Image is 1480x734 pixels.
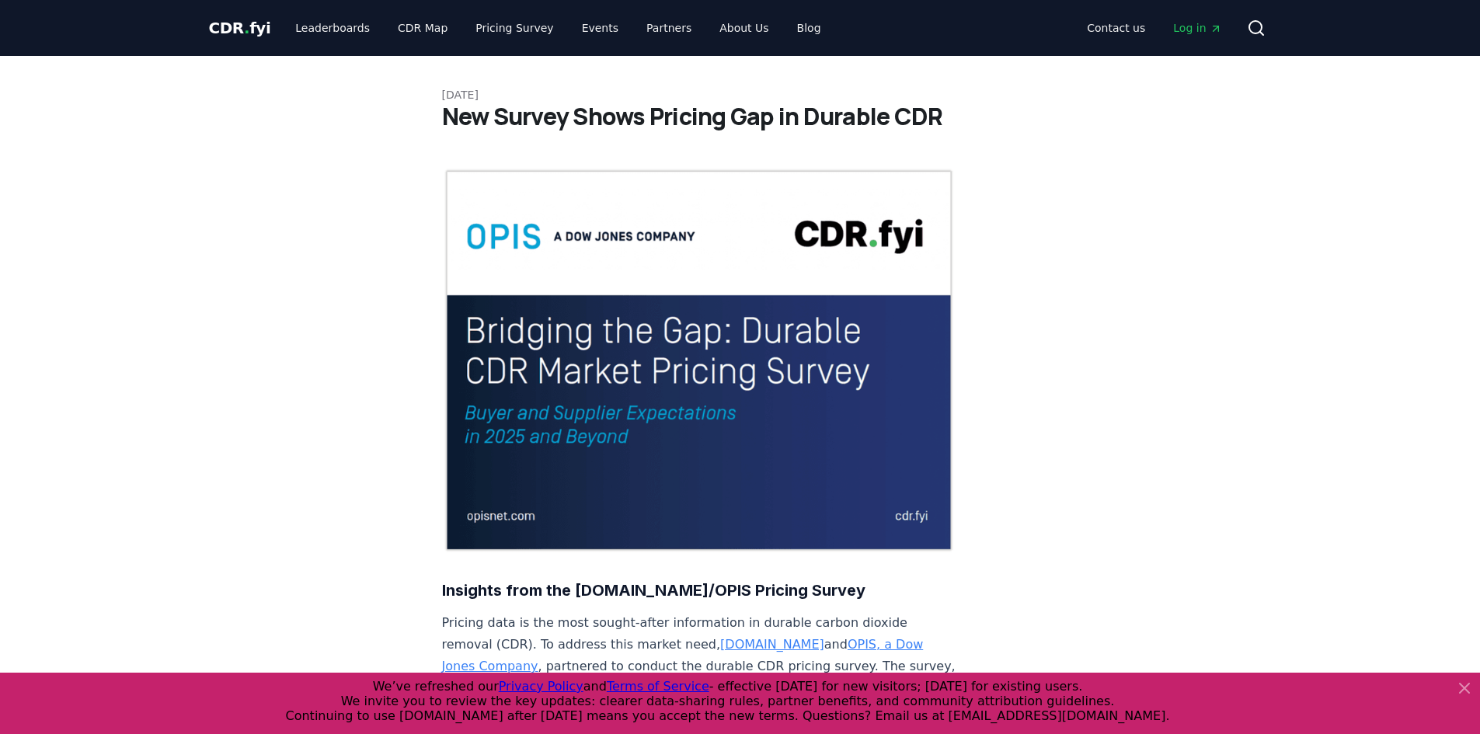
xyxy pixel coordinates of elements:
[785,14,834,42] a: Blog
[707,14,781,42] a: About Us
[1074,14,1158,42] a: Contact us
[385,14,460,42] a: CDR Map
[244,19,249,37] span: .
[209,17,271,39] a: CDR.fyi
[634,14,704,42] a: Partners
[1173,20,1221,36] span: Log in
[442,87,1039,103] p: [DATE]
[283,14,382,42] a: Leaderboards
[1074,14,1234,42] nav: Main
[442,103,1039,130] h1: New Survey Shows Pricing Gap in Durable CDR
[463,14,566,42] a: Pricing Survey
[1161,14,1234,42] a: Log in
[442,581,865,600] strong: Insights from the [DOMAIN_NAME]/OPIS Pricing Survey
[442,168,956,553] img: blog post image
[209,19,271,37] span: CDR fyi
[720,637,824,652] a: [DOMAIN_NAME]
[569,14,631,42] a: Events
[283,14,833,42] nav: Main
